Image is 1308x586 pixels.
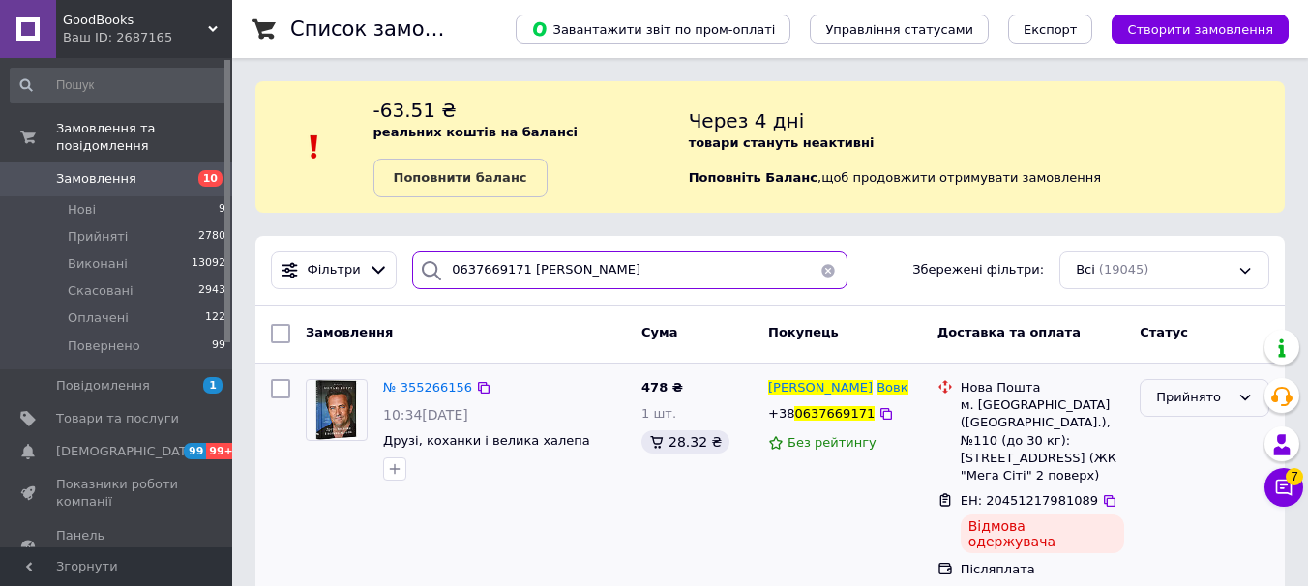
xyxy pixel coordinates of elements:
span: Збережені фільтри: [912,261,1044,279]
span: 99 [212,337,225,355]
div: Відмова одержувача [961,514,1125,553]
h1: Список замовлень [290,17,487,41]
span: Створити замовлення [1127,22,1273,37]
span: Фільтри [308,261,361,279]
button: Експорт [1008,15,1093,44]
img: :exclamation: [300,132,329,161]
span: 7 [1286,463,1303,481]
span: Замовлення [306,325,393,339]
span: 478 ₴ [641,380,683,395]
span: Оплачені [68,309,129,327]
span: Вовк [877,380,907,395]
span: Без рейтингу [788,435,877,450]
span: Покупець [768,325,839,339]
img: Фото товару [315,380,357,440]
span: Показники роботи компанії [56,476,179,511]
b: Поповнити баланс [394,170,527,185]
span: -63.51 ₴ [373,99,457,122]
span: Повідомлення [56,377,150,395]
a: Поповнити баланс [373,159,548,197]
input: Пошук [10,68,227,103]
span: 10:34[DATE] [383,407,468,423]
span: Експорт [1024,22,1078,37]
span: +38 [768,406,794,421]
span: Панель управління [56,527,179,562]
span: 122 [205,309,225,327]
a: № 355266156 [383,380,472,395]
span: GoodBooks [63,12,208,29]
span: Товари та послуги [56,410,179,427]
span: Управління статусами [825,22,973,37]
span: 2780 [198,228,225,246]
button: Управління статусами [810,15,989,44]
span: [DEMOGRAPHIC_DATA] [56,443,199,460]
span: Замовлення та повідомлення [56,120,232,155]
span: 9 [219,201,225,219]
span: 0637669171 [794,406,875,421]
a: Друзі, коханки і велика халепа [383,433,590,448]
span: 99+ [206,443,238,459]
span: [PERSON_NAME] [768,380,873,395]
b: реальних коштів на балансі [373,125,579,139]
span: Статус [1140,325,1188,339]
span: Повернено [68,337,140,355]
button: Завантажити звіт по пром-оплаті [516,15,790,44]
span: Завантажити звіт по пром-оплаті [531,20,775,38]
button: Очистить [809,251,847,289]
span: 1 [203,377,223,394]
span: 13092 [192,255,225,273]
span: Прийняті [68,228,128,246]
a: Створити замовлення [1092,21,1289,36]
span: Cума [641,325,677,339]
span: Нові [68,201,96,219]
span: 2943 [198,282,225,300]
div: 28.32 ₴ [641,430,729,454]
span: 1 шт. [641,406,676,421]
div: м. [GEOGRAPHIC_DATA] ([GEOGRAPHIC_DATA].), №110 (до 30 кг): [STREET_ADDRESS] (ЖК "Мега Сіті" 2 по... [961,396,1125,484]
input: Пошук за номером замовлення, ПІБ покупця, номером телефону, Email, номером накладної [412,251,847,289]
span: ЕН: 20451217981089 [961,493,1098,508]
button: Чат з покупцем7 [1264,468,1303,507]
span: 10 [198,170,223,187]
a: [PERSON_NAME]Вовк [768,379,908,397]
button: Створити замовлення [1112,15,1289,44]
div: Післяплата [961,561,1125,578]
b: товари стануть неактивні [689,135,875,150]
span: (19045) [1099,262,1149,277]
span: 99 [184,443,206,459]
div: Ваш ID: 2687165 [63,29,232,46]
b: Поповніть Баланс [689,170,817,185]
a: Фото товару [306,379,368,441]
span: Замовлення [56,170,136,188]
span: Доставка та оплата [937,325,1081,339]
span: Виконані [68,255,128,273]
div: Прийнято [1156,388,1230,408]
div: Нова Пошта [961,379,1125,396]
span: Скасовані [68,282,134,300]
span: Через 4 дні [689,109,805,132]
div: , щоб продовжити отримувати замовлення [689,97,1285,197]
span: Всі [1076,261,1095,279]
